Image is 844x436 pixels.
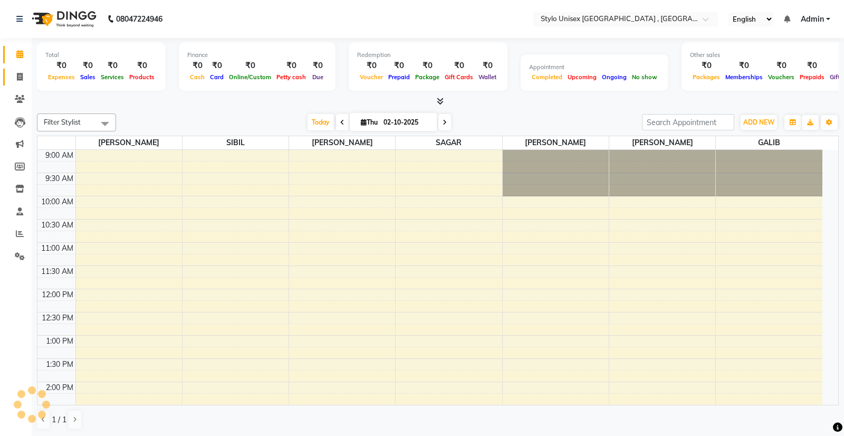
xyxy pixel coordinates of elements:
[274,73,309,81] span: Petty cash
[529,73,565,81] span: Completed
[476,60,499,72] div: ₹0
[52,414,66,425] span: 1 / 1
[308,114,334,130] span: Today
[310,73,326,81] span: Due
[183,136,289,149] span: SIBIL
[44,359,75,370] div: 1:30 PM
[187,73,207,81] span: Cash
[40,289,75,300] div: 12:00 PM
[127,60,157,72] div: ₹0
[743,118,774,126] span: ADD NEW
[723,60,765,72] div: ₹0
[413,73,442,81] span: Package
[44,382,75,393] div: 2:00 PM
[797,60,827,72] div: ₹0
[43,150,75,161] div: 9:00 AM
[716,136,822,149] span: GALIB
[503,136,609,149] span: [PERSON_NAME]
[187,60,207,72] div: ₹0
[98,60,127,72] div: ₹0
[357,51,499,60] div: Redemption
[380,115,433,130] input: 2025-10-02
[396,136,502,149] span: SAGAR
[76,136,182,149] span: [PERSON_NAME]
[45,51,157,60] div: Total
[226,73,274,81] span: Online/Custom
[39,243,75,254] div: 11:00 AM
[98,73,127,81] span: Services
[127,73,157,81] span: Products
[357,73,386,81] span: Voucher
[797,73,827,81] span: Prepaids
[529,63,660,72] div: Appointment
[44,118,81,126] span: Filter Stylist
[741,115,777,130] button: ADD NEW
[765,73,797,81] span: Vouchers
[386,73,413,81] span: Prepaid
[442,73,476,81] span: Gift Cards
[690,60,723,72] div: ₹0
[187,51,327,60] div: Finance
[289,136,395,149] span: [PERSON_NAME]
[116,4,162,34] b: 08047224946
[207,60,226,72] div: ₹0
[39,220,75,231] div: 10:30 AM
[39,196,75,207] div: 10:00 AM
[45,60,78,72] div: ₹0
[629,73,660,81] span: No show
[599,73,629,81] span: Ongoing
[78,60,98,72] div: ₹0
[565,73,599,81] span: Upcoming
[609,136,715,149] span: [PERSON_NAME]
[39,266,75,277] div: 11:30 AM
[765,60,797,72] div: ₹0
[723,73,765,81] span: Memberships
[442,60,476,72] div: ₹0
[357,60,386,72] div: ₹0
[386,60,413,72] div: ₹0
[309,60,327,72] div: ₹0
[43,173,75,184] div: 9:30 AM
[226,60,274,72] div: ₹0
[642,114,734,130] input: Search Appointment
[44,336,75,347] div: 1:00 PM
[690,73,723,81] span: Packages
[476,73,499,81] span: Wallet
[27,4,99,34] img: logo
[801,14,824,25] span: Admin
[274,60,309,72] div: ₹0
[78,73,98,81] span: Sales
[358,118,380,126] span: Thu
[413,60,442,72] div: ₹0
[207,73,226,81] span: Card
[40,312,75,324] div: 12:30 PM
[45,73,78,81] span: Expenses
